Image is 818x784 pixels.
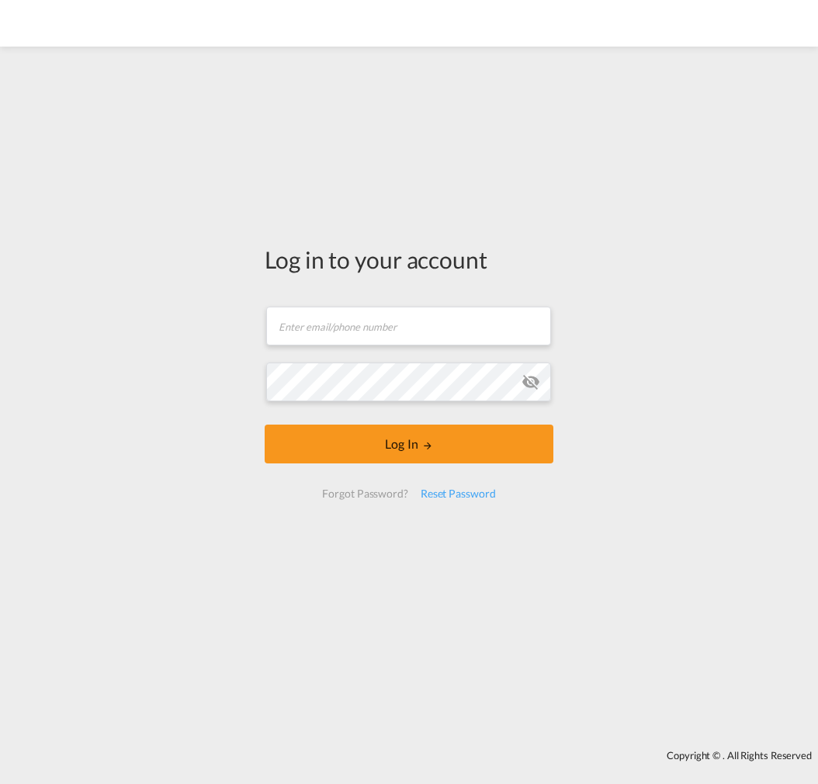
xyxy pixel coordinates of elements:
md-icon: icon-eye-off [522,373,540,391]
input: Enter email/phone number [266,307,551,345]
div: Log in to your account [265,243,553,276]
div: Reset Password [414,480,502,508]
button: LOGIN [265,425,553,463]
div: Forgot Password? [316,480,414,508]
